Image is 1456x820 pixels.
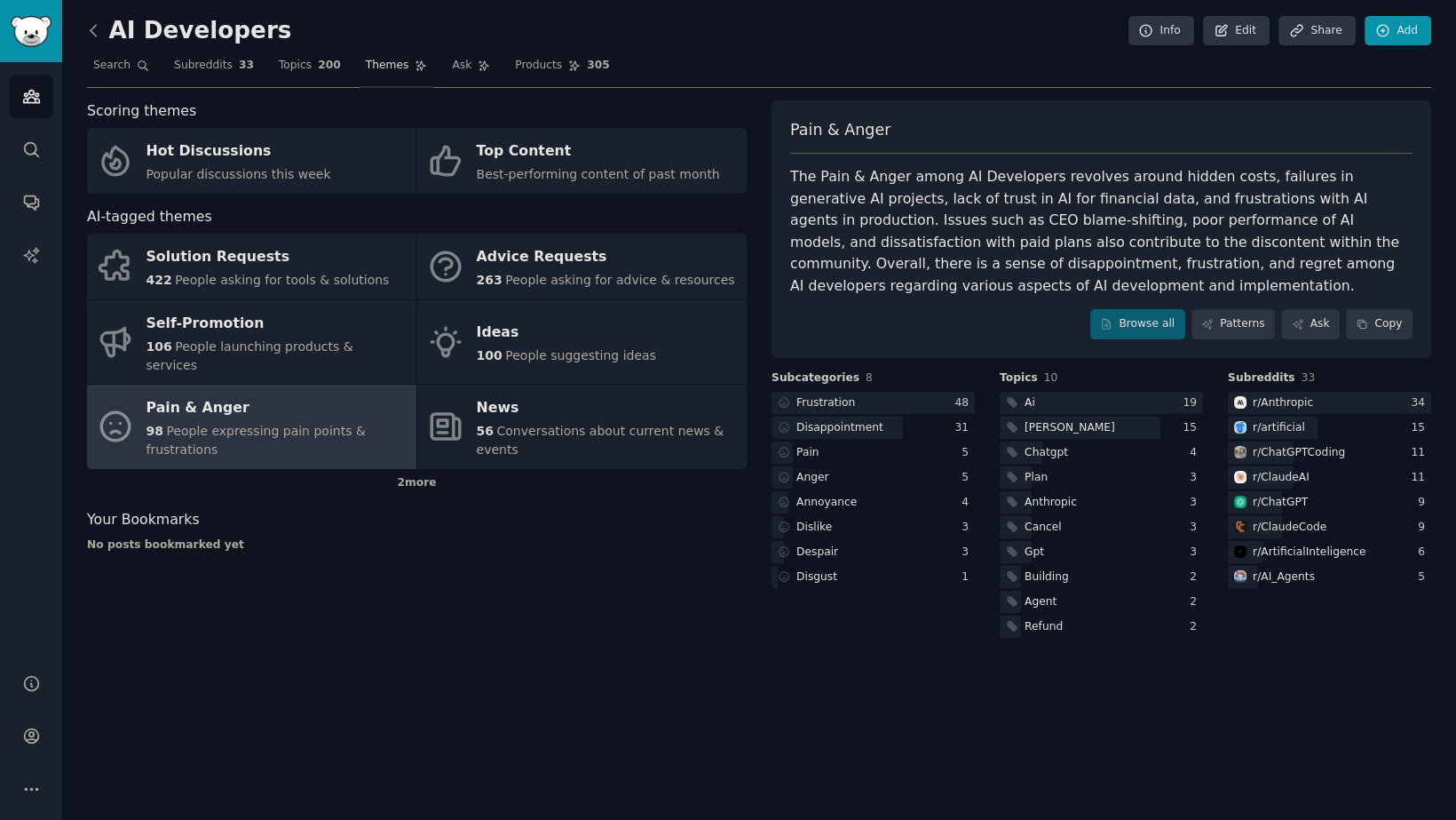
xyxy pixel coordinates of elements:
[1234,471,1246,483] img: ClaudeAI
[1228,442,1431,464] a: ChatGPTCodingr/ChatGPTCoding11
[509,52,615,88] a: Products305
[146,273,172,287] span: 422
[1000,541,1203,563] a: Gpt3
[146,424,366,457] span: People expressing pain points & frustrations
[1365,16,1431,46] a: Add
[11,16,51,47] img: GummySearch logo
[477,167,720,181] span: Best-performing content of past month
[796,495,857,511] div: Annoyance
[796,420,883,436] div: Disappointment
[1278,16,1355,46] a: Share
[796,520,832,536] div: Dislike
[1025,395,1035,411] div: Ai
[772,566,975,588] a: Disgust1
[772,370,859,386] span: Subcategories
[505,273,734,287] span: People asking for advice & resources
[772,491,975,513] a: Annoyance4
[1203,16,1270,46] a: Edit
[87,100,196,123] span: Scoring themes
[1190,495,1203,511] div: 3
[87,509,200,531] span: Your Bookmarks
[366,58,409,74] span: Themes
[866,371,873,384] span: 8
[1000,516,1203,538] a: Cancel3
[505,348,656,362] span: People suggesting ideas
[1190,470,1203,486] div: 3
[1000,442,1203,464] a: Chatgpt4
[175,273,389,287] span: People asking for tools & solutions
[1418,520,1431,536] div: 9
[87,206,212,228] span: AI-tagged themes
[477,273,502,287] span: 263
[796,569,837,585] div: Disgust
[87,469,747,498] div: 2 more
[1411,445,1431,461] div: 11
[1253,395,1313,411] div: r/ Anthropic
[1418,495,1431,511] div: 9
[146,138,331,166] div: Hot Discussions
[1228,417,1431,439] a: artificialr/artificial15
[446,52,496,88] a: Ask
[146,243,390,272] div: Solution Requests
[1418,569,1431,585] div: 5
[146,167,331,181] span: Popular discussions this week
[146,394,408,423] div: Pain & Anger
[1253,495,1308,511] div: r/ ChatGPT
[961,445,975,461] div: 5
[1090,309,1185,339] a: Browse all
[1190,619,1203,635] div: 2
[477,424,494,438] span: 56
[477,424,724,457] span: Conversations about current news & events
[360,52,434,88] a: Themes
[1234,496,1246,508] img: ChatGPT
[146,424,163,438] span: 98
[1025,420,1115,436] div: [PERSON_NAME]
[1190,445,1203,461] div: 4
[146,309,408,338] div: Self-Promotion
[477,394,738,423] div: News
[417,385,747,469] a: News56Conversations about current news & events
[796,395,855,411] div: Frustration
[417,128,747,194] a: Top ContentBest-performing content of past month
[87,300,416,385] a: Self-Promotion106People launching products & services
[1190,569,1203,585] div: 2
[1025,619,1063,635] div: Refund
[146,339,353,372] span: People launching products & services
[1253,545,1365,561] div: r/ ArtificialInteligence
[417,300,747,385] a: Ideas100People suggesting ideas
[772,466,975,489] a: Anger5
[1190,520,1203,536] div: 3
[1281,309,1340,339] a: Ask
[1302,371,1316,384] span: 33
[1228,541,1431,563] a: ArtificialInteligencer/ArtificialInteligence6
[1253,470,1310,486] div: r/ ClaudeAI
[1025,569,1069,585] div: Building
[515,58,562,74] span: Products
[1190,545,1203,561] div: 3
[1000,616,1203,638] a: Refund2
[1228,566,1431,588] a: AI_Agentsr/AI_Agents5
[273,52,347,88] a: Topics200
[1025,594,1056,610] div: Agent
[1253,569,1315,585] div: r/ AI_Agents
[1234,421,1246,434] img: artificial
[174,58,233,74] span: Subreddits
[1253,445,1345,461] div: r/ ChatGPTCoding
[452,58,471,74] span: Ask
[1025,545,1044,561] div: Gpt
[961,545,975,561] div: 3
[1411,470,1431,486] div: 11
[168,52,260,88] a: Subreddits33
[1025,495,1077,511] div: Anthropic
[1228,516,1431,538] a: ClaudeCoder/ClaudeCode9
[1228,392,1431,414] a: Anthropicr/Anthropic34
[1000,370,1038,386] span: Topics
[477,319,656,347] div: Ideas
[1183,395,1203,411] div: 19
[772,516,975,538] a: Dislike3
[1190,594,1203,610] div: 2
[1411,420,1431,436] div: 15
[1253,520,1326,536] div: r/ ClaudeCode
[1044,371,1058,384] span: 10
[954,420,975,436] div: 31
